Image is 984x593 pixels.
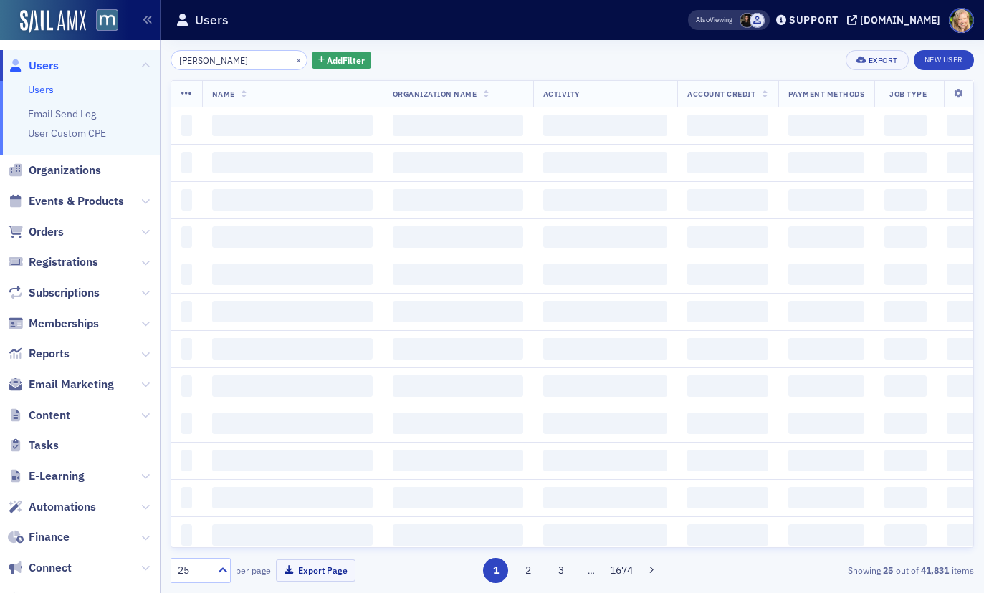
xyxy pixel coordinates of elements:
[884,226,927,248] span: ‌
[884,189,927,211] span: ‌
[276,559,355,582] button: Export Page
[393,189,523,211] span: ‌
[393,413,523,434] span: ‌
[543,413,668,434] span: ‌
[393,301,523,322] span: ‌
[181,301,192,322] span: ‌
[543,301,668,322] span: ‌
[28,127,106,140] a: User Custom CPE
[212,375,373,397] span: ‌
[8,193,124,209] a: Events & Products
[312,52,371,69] button: AddFilter
[181,450,192,471] span: ‌
[292,53,305,66] button: ×
[29,408,70,423] span: Content
[543,152,668,173] span: ‌
[543,89,581,99] span: Activity
[687,115,768,136] span: ‌
[884,487,927,508] span: ‌
[28,83,54,96] a: Users
[687,338,768,360] span: ‌
[8,316,99,332] a: Memberships
[29,224,64,240] span: Orders
[543,450,668,471] span: ‌
[29,468,85,484] span: E-Learning
[8,529,70,545] a: Finance
[393,375,523,397] span: ‌
[687,524,768,546] span: ‌
[788,413,865,434] span: ‌
[393,226,523,248] span: ‌
[884,264,927,285] span: ‌
[788,487,865,508] span: ‌
[181,524,192,546] span: ‌
[8,163,101,178] a: Organizations
[393,487,523,508] span: ‌
[750,13,765,28] span: Justin Chase
[788,264,865,285] span: ‌
[847,15,945,25] button: [DOMAIN_NAME]
[687,152,768,173] span: ‌
[171,50,307,70] input: Search…
[29,346,70,362] span: Reports
[789,14,839,26] div: Support
[687,264,768,285] span: ‌
[788,301,865,322] span: ‌
[181,189,192,211] span: ‌
[543,524,668,546] span: ‌
[884,338,927,360] span: ‌
[884,524,927,546] span: ‌
[236,564,271,577] label: per page
[28,107,96,120] a: Email Send Log
[181,115,192,136] span: ‌
[393,524,523,546] span: ‌
[846,50,908,70] button: Export
[181,152,192,173] span: ‌
[696,15,732,25] span: Viewing
[212,450,373,471] span: ‌
[29,58,59,74] span: Users
[29,377,114,392] span: Email Marketing
[181,375,192,397] span: ‌
[212,226,373,248] span: ‌
[29,285,100,301] span: Subscriptions
[543,226,668,248] span: ‌
[548,558,573,583] button: 3
[949,8,974,33] span: Profile
[884,450,927,471] span: ‌
[884,413,927,434] span: ‌
[543,487,668,508] span: ‌
[881,564,896,577] strong: 25
[8,560,72,576] a: Connect
[516,558,541,583] button: 2
[889,89,927,99] span: Job Type
[543,189,668,211] span: ‌
[788,189,865,211] span: ‌
[860,14,940,26] div: [DOMAIN_NAME]
[212,524,373,546] span: ‌
[212,487,373,508] span: ‌
[29,316,99,332] span: Memberships
[8,438,59,453] a: Tasks
[212,413,373,434] span: ‌
[914,50,974,70] a: New User
[20,10,86,33] img: SailAMX
[696,15,710,24] div: Also
[884,301,927,322] span: ‌
[212,89,235,99] span: Name
[181,413,192,434] span: ‌
[543,338,668,360] span: ‌
[178,563,209,578] div: 25
[543,115,668,136] span: ‌
[581,564,601,577] span: …
[8,285,100,301] a: Subscriptions
[393,450,523,471] span: ‌
[29,193,124,209] span: Events & Products
[8,224,64,240] a: Orders
[29,163,101,178] span: Organizations
[327,54,365,67] span: Add Filter
[393,89,477,99] span: Organization Name
[543,375,668,397] span: ‌
[29,254,98,270] span: Registrations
